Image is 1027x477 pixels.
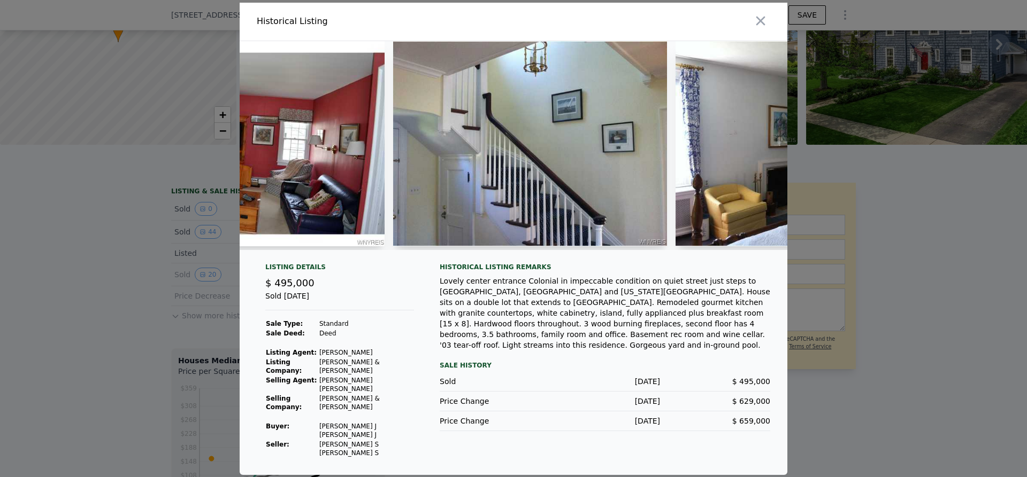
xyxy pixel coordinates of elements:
[440,263,770,271] div: Historical Listing remarks
[440,416,550,426] div: Price Change
[319,329,414,338] td: Deed
[676,41,949,246] img: Property Img
[319,421,414,440] td: [PERSON_NAME] J [PERSON_NAME] J
[732,377,770,386] span: $ 495,000
[550,396,660,406] div: [DATE]
[732,417,770,425] span: $ 659,000
[266,330,305,337] strong: Sale Deed:
[440,376,550,387] div: Sold
[319,357,414,376] td: [PERSON_NAME] & [PERSON_NAME]
[440,396,550,406] div: Price Change
[265,291,414,310] div: Sold [DATE]
[111,41,385,246] img: Property Img
[393,41,667,246] img: Property Img
[266,358,302,374] strong: Listing Company:
[319,319,414,329] td: Standard
[319,394,414,412] td: [PERSON_NAME] & [PERSON_NAME]
[266,395,302,411] strong: Selling Company:
[266,377,317,384] strong: Selling Agent:
[319,348,414,357] td: [PERSON_NAME]
[550,416,660,426] div: [DATE]
[319,440,414,458] td: [PERSON_NAME] S [PERSON_NAME] S
[266,441,289,448] strong: Seller :
[550,376,660,387] div: [DATE]
[266,423,289,430] strong: Buyer :
[257,15,509,28] div: Historical Listing
[266,349,317,356] strong: Listing Agent:
[266,320,303,327] strong: Sale Type:
[732,397,770,405] span: $ 629,000
[440,359,770,372] div: Sale History
[319,376,414,394] td: [PERSON_NAME] [PERSON_NAME]
[440,276,770,350] div: Lovely center entrance Colonial in impeccable condition on quiet street just steps to [GEOGRAPHIC...
[265,263,414,276] div: Listing Details
[265,277,315,288] span: $ 495,000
